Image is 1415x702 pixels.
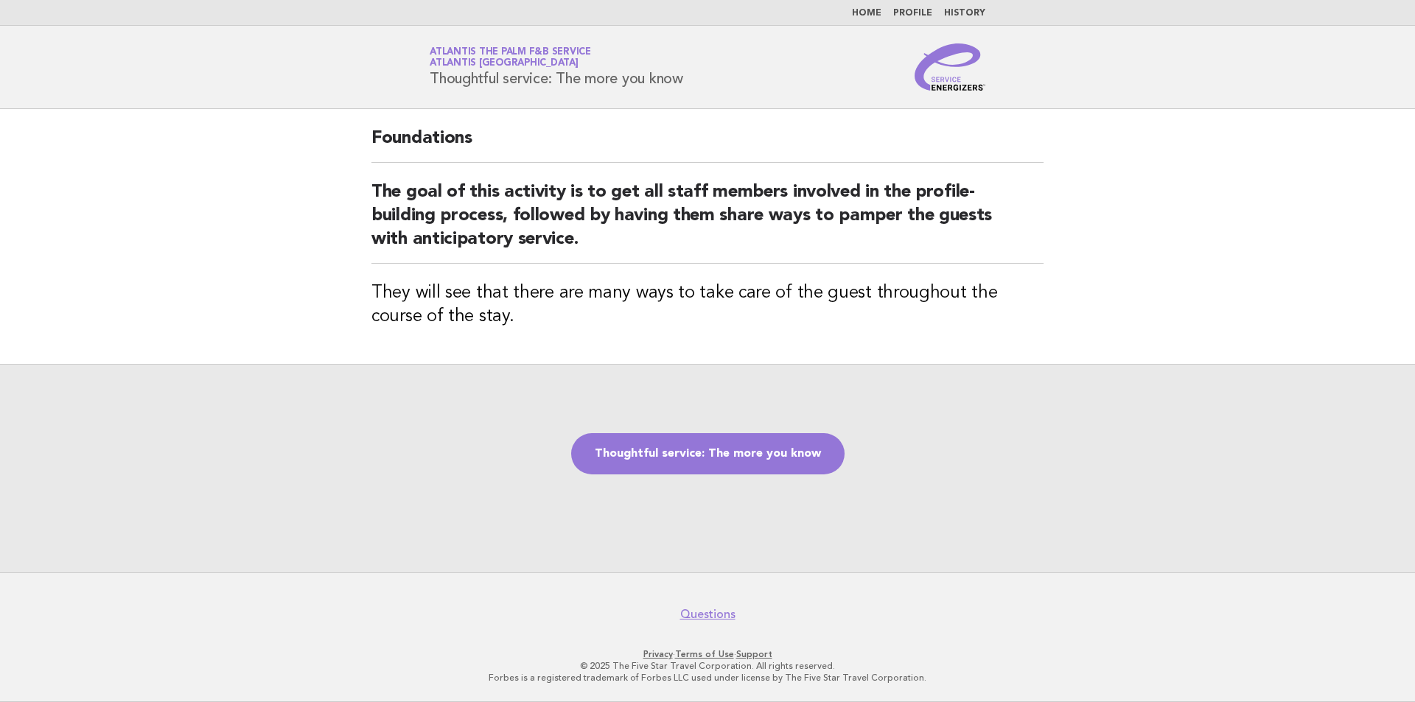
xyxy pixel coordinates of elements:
p: © 2025 The Five Star Travel Corporation. All rights reserved. [256,660,1159,672]
a: Thoughtful service: The more you know [571,433,845,474]
a: Home [852,9,881,18]
a: Atlantis the Palm F&B ServiceAtlantis [GEOGRAPHIC_DATA] [430,47,591,68]
h3: They will see that there are many ways to take care of the guest throughout the course of the stay. [371,281,1044,329]
h2: The goal of this activity is to get all staff members involved in the profile-building process, f... [371,180,1044,264]
a: History [944,9,985,18]
a: Terms of Use [675,649,734,659]
a: Profile [893,9,932,18]
h1: Thoughtful service: The more you know [430,48,683,86]
a: Support [736,649,772,659]
a: Questions [680,607,736,622]
p: · · [256,648,1159,660]
a: Privacy [643,649,673,659]
p: Forbes is a registered trademark of Forbes LLC used under license by The Five Star Travel Corpora... [256,672,1159,684]
img: Service Energizers [915,43,985,91]
h2: Foundations [371,127,1044,163]
span: Atlantis [GEOGRAPHIC_DATA] [430,59,579,69]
